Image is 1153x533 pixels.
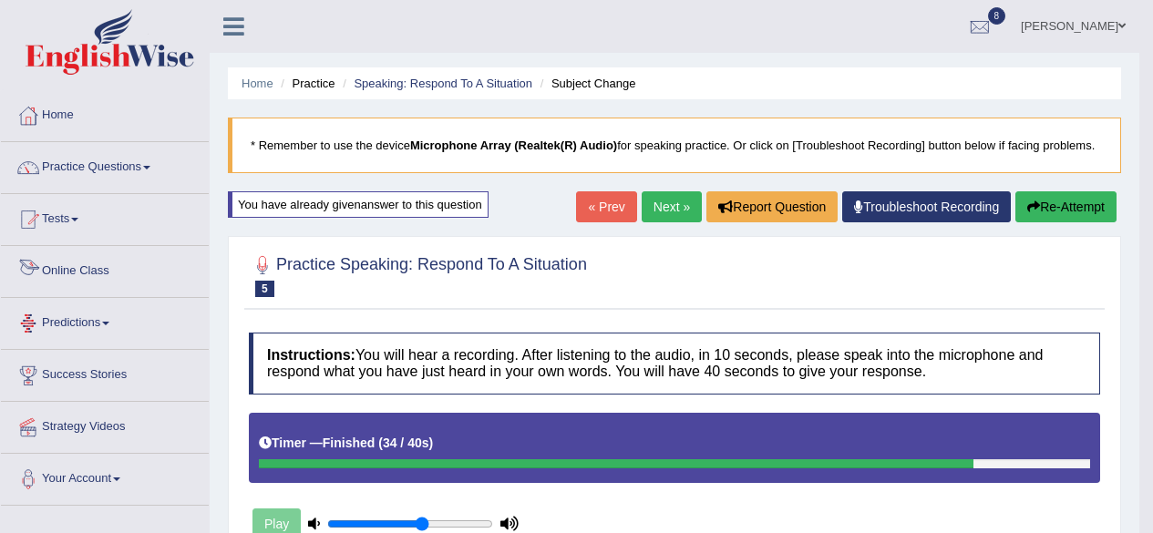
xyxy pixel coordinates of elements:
a: Troubleshoot Recording [842,191,1011,222]
a: Strategy Videos [1,402,209,447]
b: Microphone Array (Realtek(R) Audio) [410,138,617,152]
h5: Timer — [259,436,433,450]
div: You have already given answer to this question [228,191,489,218]
a: Success Stories [1,350,209,395]
blockquote: * Remember to use the device for speaking practice. Or click on [Troubleshoot Recording] button b... [228,118,1121,173]
b: ( [378,436,383,450]
h4: You will hear a recording. After listening to the audio, in 10 seconds, please speak into the mic... [249,333,1100,394]
li: Practice [276,75,335,92]
span: 5 [255,281,274,297]
h2: Practice Speaking: Respond To A Situation [249,251,587,297]
a: Speaking: Respond To A Situation [354,77,532,90]
b: Instructions: [267,347,355,363]
a: Next » [642,191,702,222]
a: Your Account [1,454,209,499]
a: « Prev [576,191,636,222]
button: Report Question [706,191,838,222]
button: Re-Attempt [1015,191,1117,222]
span: 8 [988,7,1006,25]
li: Subject Change [536,75,636,92]
a: Practice Questions [1,142,209,188]
b: Finished [323,436,376,450]
a: Predictions [1,298,209,343]
b: 34 / 40s [383,436,429,450]
a: Online Class [1,246,209,292]
a: Tests [1,194,209,240]
a: Home [1,90,209,136]
a: Home [242,77,273,90]
b: ) [429,436,434,450]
